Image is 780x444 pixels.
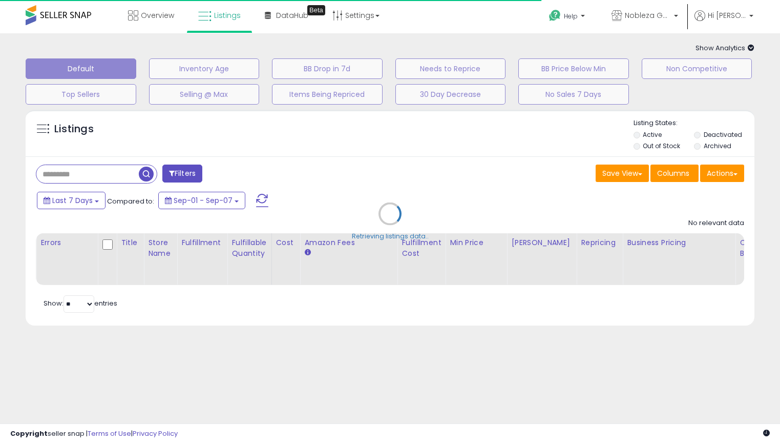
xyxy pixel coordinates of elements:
span: Help [564,12,578,21]
strong: Copyright [10,429,48,438]
a: Hi [PERSON_NAME] [694,10,753,33]
button: Needs to Reprice [395,58,506,79]
span: Show Analytics [695,43,754,53]
button: Selling @ Max [149,84,260,105]
span: DataHub [276,10,308,21]
div: Tooltip anchor [307,5,325,15]
button: Items Being Repriced [272,84,383,105]
span: Overview [141,10,174,21]
button: BB Price Below Min [518,58,629,79]
button: Inventory Age [149,58,260,79]
i: Get Help [549,9,561,22]
button: Default [26,58,136,79]
button: Top Sellers [26,84,136,105]
button: Non Competitive [642,58,752,79]
span: Listings [214,10,241,21]
button: No Sales 7 Days [518,84,629,105]
a: Privacy Policy [133,429,178,438]
a: Help [541,2,595,33]
span: Nobleza Goods [625,10,671,21]
button: BB Drop in 7d [272,58,383,79]
div: seller snap | | [10,429,178,439]
button: 30 Day Decrease [395,84,506,105]
a: Terms of Use [88,429,131,438]
div: Retrieving listings data.. [352,232,429,241]
span: Hi [PERSON_NAME] [708,10,746,21]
